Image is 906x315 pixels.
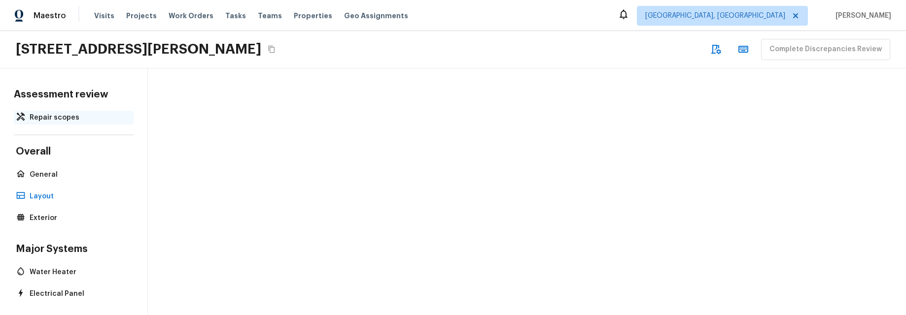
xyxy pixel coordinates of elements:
[30,113,128,123] p: Repair scopes
[30,170,128,180] p: General
[126,11,157,21] span: Projects
[14,88,134,101] h4: Assessment review
[14,145,134,160] h4: Overall
[30,213,128,223] p: Exterior
[225,12,246,19] span: Tasks
[344,11,408,21] span: Geo Assignments
[14,243,134,257] h4: Major Systems
[30,191,128,201] p: Layout
[258,11,282,21] span: Teams
[34,11,66,21] span: Maestro
[294,11,332,21] span: Properties
[30,289,128,299] p: Electrical Panel
[30,267,128,277] p: Water Heater
[169,11,213,21] span: Work Orders
[832,11,891,21] span: [PERSON_NAME]
[94,11,114,21] span: Visits
[16,40,261,58] h2: [STREET_ADDRESS][PERSON_NAME]
[265,43,278,56] button: Copy Address
[645,11,785,21] span: [GEOGRAPHIC_DATA], [GEOGRAPHIC_DATA]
